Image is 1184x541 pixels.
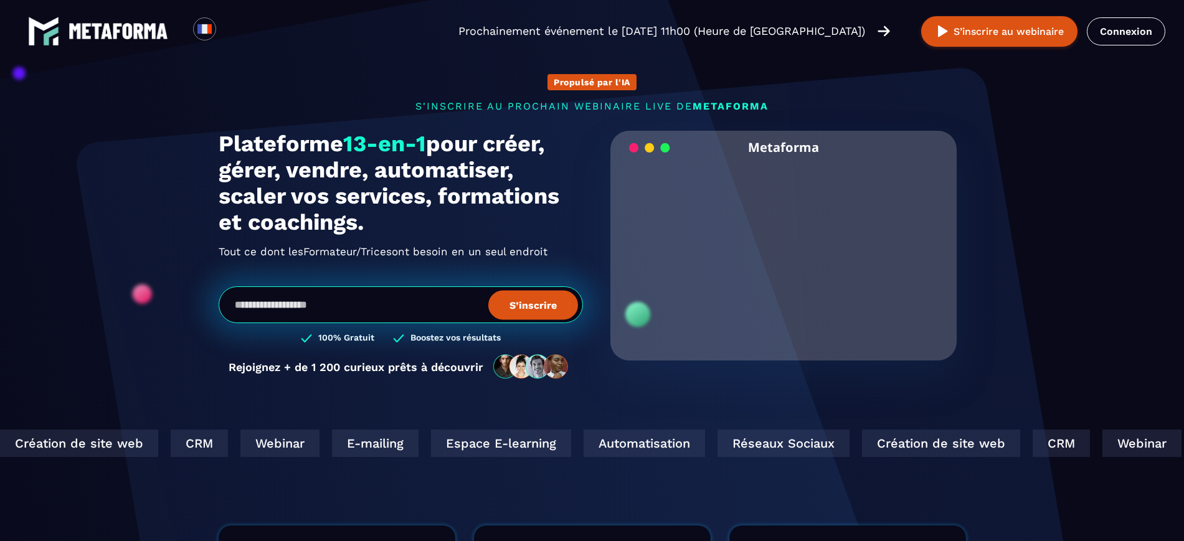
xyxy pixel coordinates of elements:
[575,430,697,457] div: Automatisation
[219,242,583,261] h2: Tout ce dont les ont besoin en un seul endroit
[490,354,573,380] img: community-people
[232,430,311,457] div: Webinar
[488,290,578,319] button: S’inscrire
[229,360,483,374] p: Rejoignez + de 1 200 curieux prêts à découvrir
[318,332,374,344] h3: 100% Gratuit
[1025,430,1082,457] div: CRM
[620,164,948,327] video: Your browser does not support the video tag.
[28,16,59,47] img: logo
[216,17,247,45] div: Search for option
[878,24,890,38] img: arrow-right
[393,332,404,344] img: checked
[935,24,950,39] img: play
[1087,17,1165,45] a: Connexion
[423,430,563,457] div: Espace E-learning
[921,16,1077,47] button: S’inscrire au webinaire
[854,430,1012,457] div: Création de site web
[301,332,312,344] img: checked
[163,430,220,457] div: CRM
[324,430,410,457] div: E-mailing
[343,131,426,157] span: 13-en-1
[554,77,630,87] p: Propulsé par l'IA
[303,242,392,261] span: Formateur/Trices
[69,23,168,39] img: logo
[693,100,769,112] span: METAFORMA
[227,24,236,39] input: Search for option
[197,21,212,37] img: fr
[709,430,841,457] div: Réseaux Sociaux
[410,332,501,344] h3: Boostez vos résultats
[629,142,670,154] img: loading
[748,131,819,164] h2: Metaforma
[219,131,583,235] h1: Plateforme pour créer, gérer, vendre, automatiser, scaler vos services, formations et coachings.
[458,22,865,40] p: Prochainement événement le [DATE] 11h00 (Heure de [GEOGRAPHIC_DATA])
[1094,430,1173,457] div: Webinar
[219,100,966,112] p: s'inscrire au prochain webinaire live de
